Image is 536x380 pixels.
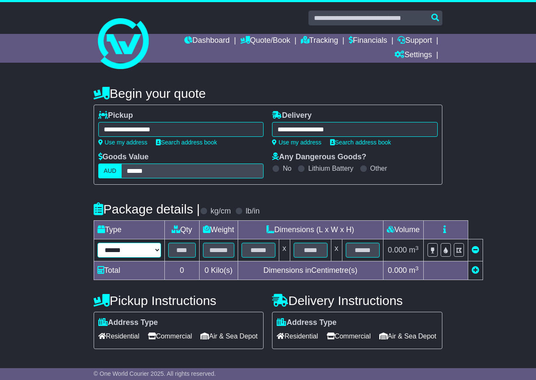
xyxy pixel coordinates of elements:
label: Address Type [277,318,336,327]
span: m [409,266,419,275]
h4: Package details | [94,202,200,216]
span: 0 [205,266,209,275]
td: Kilo(s) [199,261,238,280]
label: Lithium Battery [308,164,353,172]
a: Remove this item [472,246,479,254]
a: Tracking [301,34,338,48]
td: x [331,239,342,261]
a: Support [397,34,432,48]
td: Type [94,221,164,239]
label: AUD [98,164,122,178]
label: lb/in [246,207,260,216]
span: Residential [98,330,139,343]
span: m [409,246,419,254]
label: Any Dangerous Goods? [272,153,366,162]
span: Residential [277,330,318,343]
span: © One World Courier 2025. All rights reserved. [94,370,216,377]
td: x [279,239,290,261]
label: Pickup [98,111,133,120]
span: Air & Sea Depot [379,330,436,343]
a: Dashboard [184,34,230,48]
a: Use my address [98,139,147,146]
a: Use my address [272,139,321,146]
h4: Delivery Instructions [272,294,442,308]
td: Weight [199,221,238,239]
label: Address Type [98,318,158,327]
sup: 3 [415,245,419,251]
a: Quote/Book [240,34,290,48]
td: Volume [383,221,423,239]
label: Delivery [272,111,311,120]
span: Commercial [327,330,371,343]
td: Dimensions (L x W x H) [238,221,383,239]
label: kg/cm [211,207,231,216]
sup: 3 [415,265,419,272]
td: Qty [164,221,199,239]
a: Search address book [156,139,217,146]
label: Other [370,164,387,172]
span: Commercial [148,330,192,343]
a: Settings [394,48,432,63]
label: Goods Value [98,153,149,162]
td: Total [94,261,164,280]
a: Financials [349,34,387,48]
span: Air & Sea Depot [200,330,258,343]
h4: Pickup Instructions [94,294,264,308]
td: Dimensions in Centimetre(s) [238,261,383,280]
span: 0.000 [388,266,407,275]
span: 0.000 [388,246,407,254]
h4: Begin your quote [94,86,442,100]
a: Add new item [472,266,479,275]
label: No [283,164,291,172]
td: 0 [164,261,199,280]
a: Search address book [330,139,391,146]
